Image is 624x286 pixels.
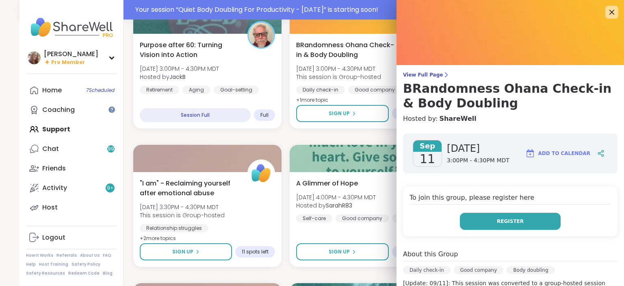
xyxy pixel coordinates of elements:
[329,110,350,117] span: Sign Up
[103,271,113,276] a: Blog
[28,51,41,64] img: dodi
[454,266,504,274] div: Good company
[522,144,594,163] button: Add to Calendar
[249,22,274,48] img: JackB
[348,86,401,94] div: Good company
[507,266,555,274] div: Body doubling
[68,271,100,276] a: Redeem Code
[108,146,114,153] span: 99
[107,185,114,192] span: 9 +
[26,271,65,276] a: Safety Resources
[26,13,117,41] img: ShareWell Nav Logo
[140,40,238,60] span: Purpose after 60: Turning Vision into Action
[439,114,476,124] a: ShareWell
[329,248,350,255] span: Sign Up
[403,249,458,259] h4: About this Group
[42,144,59,153] div: Chat
[42,164,66,173] div: Friends
[447,142,509,155] span: [DATE]
[403,81,617,111] h3: BRandomness Ohana Check-in & Body Doubling
[169,73,186,81] b: JackB
[538,150,590,157] span: Add to Calendar
[260,112,269,118] span: Full
[140,211,225,219] span: This session is Group-hosted
[420,152,435,166] span: 11
[296,179,358,188] span: A Glimmer of Hope
[26,253,53,258] a: How It Works
[39,262,68,267] a: Host Training
[140,86,179,94] div: Retirement
[403,72,617,78] span: View Full Page
[140,224,208,232] div: Relationship struggles
[403,266,451,274] div: Daily check-in
[296,201,376,210] span: Hosted by
[172,248,193,255] span: Sign Up
[26,139,117,159] a: Chat99
[296,73,381,81] span: This session is Group-hosted
[214,86,259,94] div: Goal-setting
[42,105,75,114] div: Coaching
[56,253,77,258] a: Referrals
[140,179,238,198] span: "I am" - Reclaiming yourself after emotional abuse
[86,87,115,94] span: 7 Scheduled
[460,213,561,230] button: Register
[42,86,62,95] div: Home
[336,214,389,223] div: Good company
[296,86,345,94] div: Daily check-in
[296,40,395,60] span: BRandomness Ohana Check-in & Body Doubling
[42,183,67,192] div: Activity
[296,105,388,122] button: Sign Up
[26,81,117,100] a: Home7Scheduled
[26,159,117,178] a: Friends
[525,148,535,158] img: ShareWell Logomark
[296,193,376,201] span: [DATE] 4:00PM - 4:30PM MDT
[140,65,219,73] span: [DATE] 3:00PM - 4:30PM MDT
[140,73,219,81] span: Hosted by
[403,114,617,124] h4: Hosted by:
[26,262,36,267] a: Help
[140,243,232,260] button: Sign Up
[392,214,427,223] div: Self-love
[103,253,111,258] a: FAQ
[135,5,600,15] div: Your session “ Quiet Body Doubling For Productivity - [DATE] ” is starting soon!
[26,228,117,247] a: Logout
[249,161,274,186] img: ShareWell
[403,72,617,111] a: View Full PageBRandomness Ohana Check-in & Body Doubling
[409,193,611,205] h4: To join this group, please register here
[242,249,269,255] span: 11 spots left
[296,214,332,223] div: Self-care
[26,198,117,217] a: Host
[447,157,509,165] span: 3:00PM - 4:30PM MDT
[51,59,85,66] span: Pro Member
[182,86,210,94] div: Aging
[296,65,381,73] span: [DATE] 3:00PM - 4:30PM MDT
[413,140,442,152] span: Sep
[42,233,65,242] div: Logout
[108,106,115,113] iframe: Spotlight
[296,243,388,260] button: Sign Up
[44,50,98,59] div: [PERSON_NAME]
[326,201,352,210] b: SarahR83
[80,253,100,258] a: About Us
[140,108,251,122] div: Session Full
[71,262,100,267] a: Safety Policy
[42,203,58,212] div: Host
[497,218,524,225] span: Register
[26,178,117,198] a: Activity9+
[140,203,225,211] span: [DATE] 3:30PM - 4:30PM MDT
[26,100,117,120] a: Coaching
